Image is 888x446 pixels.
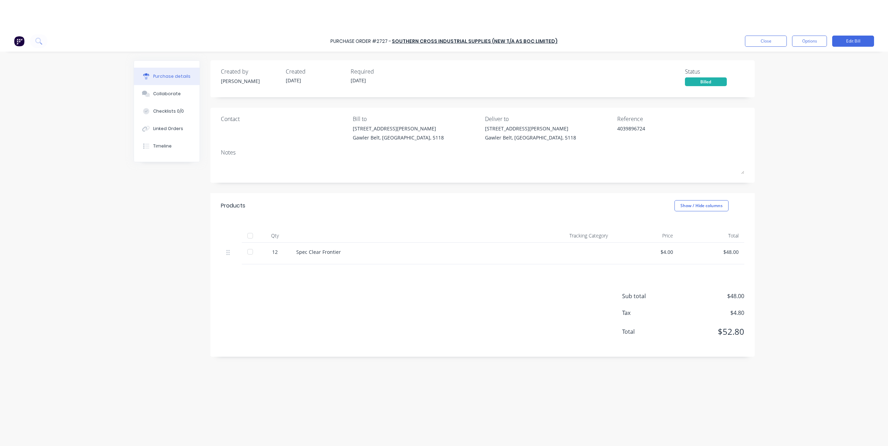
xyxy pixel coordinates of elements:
div: Purchase Order #2727 - [330,38,391,45]
div: Required [351,67,410,76]
div: Gawler Belt, [GEOGRAPHIC_DATA], 5118 [353,134,444,141]
div: Checklists 0/0 [153,108,184,114]
div: Bill to [353,115,480,123]
div: Collaborate [153,91,181,97]
div: $4.00 [619,248,673,256]
div: Created [286,67,345,76]
div: Status [685,67,744,76]
div: Timeline [153,143,172,149]
button: Options [792,36,827,47]
div: Purchase details [153,73,191,80]
div: Total [679,229,744,243]
button: Close [745,36,787,47]
div: Qty [259,229,291,243]
button: Purchase details [134,68,200,85]
div: Price [613,229,679,243]
span: Tax [622,309,674,317]
a: Southern Cross Industrial Supplies (NEW T/A as BOC Limited) [392,38,558,45]
div: Reference [617,115,744,123]
div: [STREET_ADDRESS][PERSON_NAME] [485,125,576,132]
button: Checklists 0/0 [134,103,200,120]
button: Collaborate [134,85,200,103]
span: $48.00 [674,292,744,300]
span: Total [622,327,674,336]
div: Notes [221,148,744,157]
div: 12 [265,248,285,256]
div: Tracking Category [535,229,613,243]
button: Timeline [134,137,200,155]
div: Deliver to [485,115,612,123]
div: Created by [221,67,280,76]
img: Factory [14,36,24,46]
div: Contact [221,115,348,123]
span: $52.80 [674,325,744,338]
div: $48.00 [684,248,739,256]
textarea: 4039896724 [617,125,704,141]
button: Show / Hide columns [674,200,729,211]
div: [PERSON_NAME] [221,77,280,85]
div: Gawler Belt, [GEOGRAPHIC_DATA], 5118 [485,134,576,141]
button: Linked Orders [134,120,200,137]
span: $4.80 [674,309,744,317]
div: Linked Orders [153,126,183,132]
div: [STREET_ADDRESS][PERSON_NAME] [353,125,444,132]
iframe: Intercom live chat [864,422,881,439]
div: Billed [685,77,727,86]
div: Products [221,202,245,210]
button: Edit Bill [832,36,874,47]
div: Spec Clear Frontier [296,248,529,256]
span: Sub total [622,292,674,300]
